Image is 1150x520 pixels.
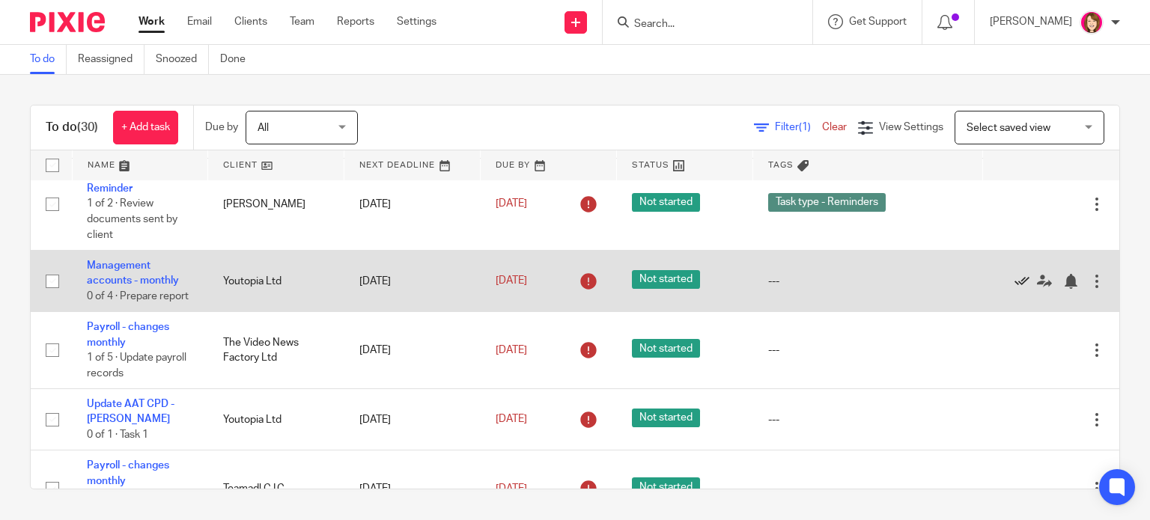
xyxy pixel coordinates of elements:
span: Tags [768,161,794,169]
img: Katherine%20-%20Pink%20cartoon.png [1080,10,1104,34]
span: Not started [632,270,700,289]
span: Not started [632,339,700,358]
span: 1 of 5 · Update payroll records [87,352,186,379]
span: 1 of 2 · Review documents sent by client [87,199,177,240]
a: Payroll - changes monthly [87,460,169,486]
a: Settings [397,14,436,29]
td: [DATE] [344,312,481,389]
span: (1) [799,122,811,132]
a: Email [187,14,212,29]
td: [DATE] [344,251,481,312]
span: [DATE] [496,199,527,209]
a: Done [220,45,257,74]
span: All [258,123,269,133]
a: Payroll - changes monthly [87,322,169,347]
input: Search [633,18,767,31]
td: The Video News Factory Ltd [208,312,344,389]
h1: To do [46,120,98,135]
div: --- [768,343,968,358]
img: Pixie [30,12,105,32]
span: [DATE] [496,345,527,355]
p: [PERSON_NAME] [990,14,1072,29]
span: Task type - Reminders [768,193,886,212]
a: Clear [822,122,847,132]
span: View Settings [879,122,943,132]
div: --- [768,412,968,427]
a: To do [30,45,67,74]
a: Reassigned [78,45,144,74]
a: Management accounts - monthly [87,260,179,286]
a: Update AAT CPD - [PERSON_NAME] [87,399,174,424]
a: + Add task [113,111,178,144]
span: Filter [775,122,822,132]
div: --- [768,274,968,289]
span: Not started [632,193,700,212]
span: [DATE] [496,414,527,424]
span: Get Support [849,16,907,27]
span: Not started [632,409,700,427]
span: (30) [77,121,98,133]
span: [DATE] [496,483,527,494]
td: [DATE] [344,158,481,250]
a: Team [290,14,314,29]
span: Select saved view [967,123,1050,133]
span: Not started [632,477,700,496]
a: Clients [234,14,267,29]
span: 0 of 1 · Task 1 [87,429,148,440]
td: [PERSON_NAME] [208,158,344,250]
p: Due by [205,120,238,135]
span: 0 of 4 · Prepare report [87,291,189,302]
a: Mark as done [1014,273,1037,288]
td: Youtopia Ltd [208,389,344,450]
div: --- [768,481,968,496]
a: Work [139,14,165,29]
a: Snoozed [156,45,209,74]
td: Youtopia Ltd [208,251,344,312]
td: [DATE] [344,389,481,450]
span: [DATE] [496,276,527,287]
a: Reports [337,14,374,29]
